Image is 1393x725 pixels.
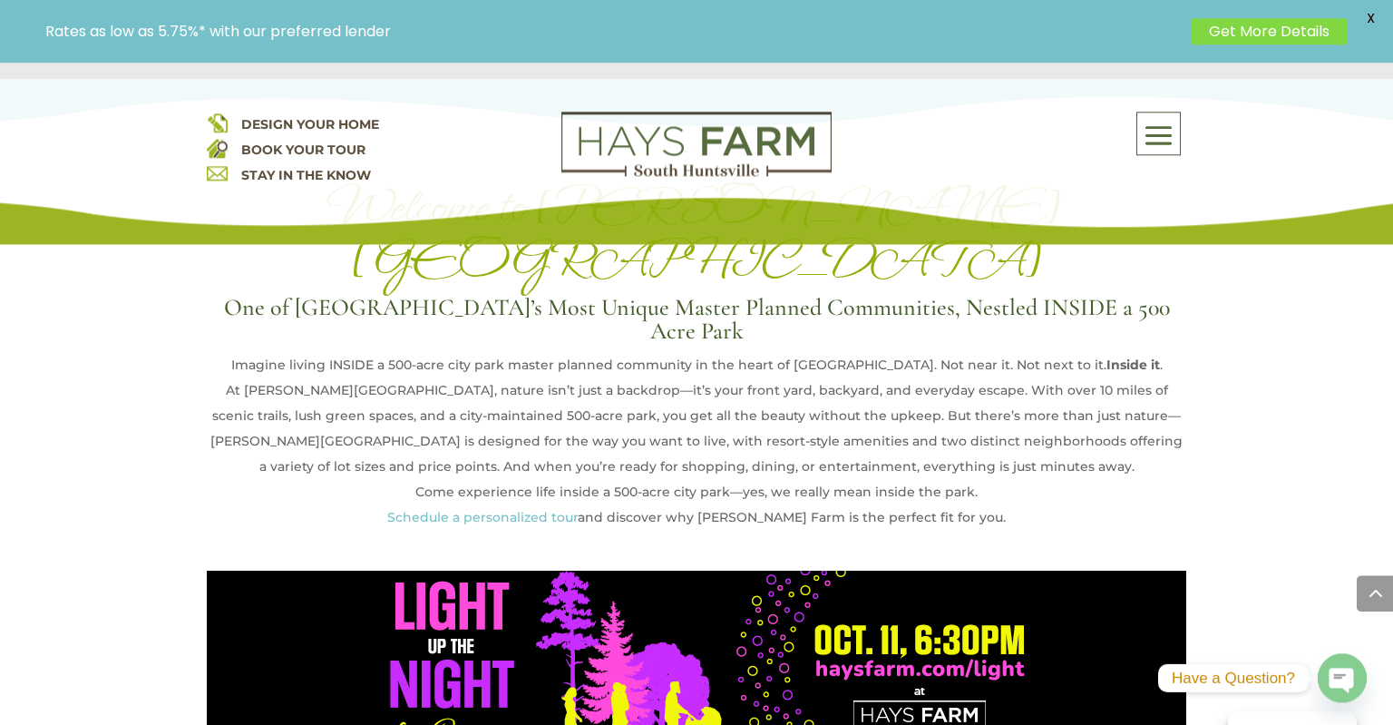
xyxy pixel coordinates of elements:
[1106,357,1160,373] strong: Inside it
[207,479,1186,505] div: Come experience life inside a 500-acre city park—yes, we really mean inside the park.
[1357,5,1384,32] span: X
[207,505,1186,530] p: and discover why [PERSON_NAME] Farm is the perfect fit for you.
[207,137,228,158] img: book your home tour
[1191,18,1348,44] a: Get More Details
[561,112,832,177] img: Logo
[207,352,1186,377] div: Imagine living INSIDE a 500-acre city park master planned community in the heart of [GEOGRAPHIC_D...
[387,509,578,525] a: Schedule a personalized tour
[241,116,379,132] a: DESIGN YOUR HOME
[207,112,228,132] img: design your home
[207,296,1186,352] h3: One of [GEOGRAPHIC_DATA]’s Most Unique Master Planned Communities, Nestled INSIDE a 500 Acre Park
[561,164,832,181] a: hays farm homes huntsville development
[241,142,365,158] a: BOOK YOUR TOUR
[45,23,1182,40] p: Rates as low as 5.75%* with our preferred lender
[241,167,371,183] a: STAY IN THE KNOW
[207,377,1186,479] div: At [PERSON_NAME][GEOGRAPHIC_DATA], nature isn’t just a backdrop—it’s your front yard, backyard, a...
